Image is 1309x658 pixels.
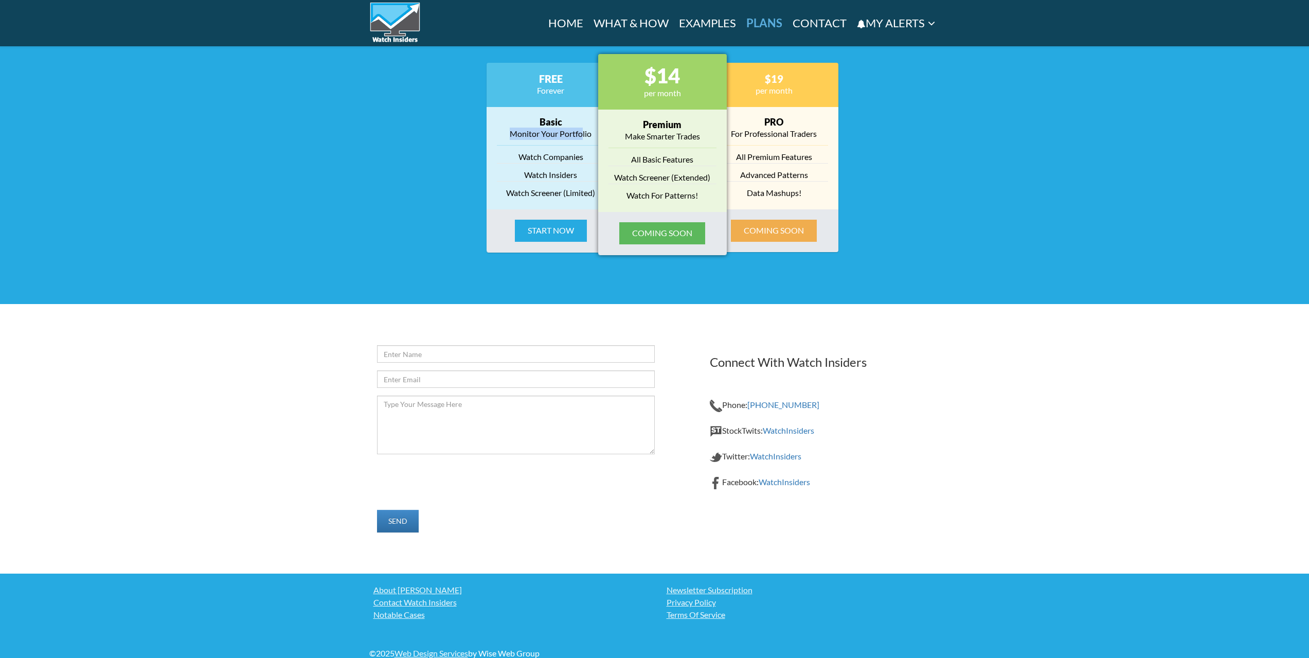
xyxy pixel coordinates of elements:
[731,220,817,242] button: Coming Soon
[720,84,828,97] p: per month
[750,451,801,461] a: WatchInsiders
[720,128,828,140] p: For Professional Traders
[497,187,605,199] li: Watch Screener (Limited)
[369,609,647,621] a: Notable Cases
[710,355,933,369] h3: Connect With Watch Insiders
[619,222,705,244] button: Coming Soon
[608,130,716,143] p: Make Smarter Trades
[395,648,468,658] a: Web Design Services
[497,73,605,84] h3: FREE
[710,451,722,464] img: twitter_24_24.png
[377,345,655,363] input: Enter Name
[710,477,722,489] img: facebook_24_24.png
[608,189,716,202] li: Watch For Patterns!
[377,462,519,499] iframe: reCAPTCHA
[369,584,647,596] a: About [PERSON_NAME]
[759,477,810,487] a: WatchInsiders
[710,425,722,438] img: stocktwits_24_24.png
[763,425,814,435] a: WatchInsiders
[608,87,716,99] p: per month
[662,609,940,621] a: Terms Of Service
[720,73,828,84] h3: $19
[497,128,605,140] p: Monitor Your Portfolio
[720,151,828,164] li: All Premium Features
[497,151,605,164] li: Watch Companies
[662,584,940,596] a: Newsletter Subscription
[662,596,940,609] a: Privacy Policy
[608,153,716,166] li: All Basic Features
[608,120,716,130] h4: Premium
[720,117,828,128] h4: PRO
[497,169,605,182] li: Watch Insiders
[515,220,587,242] button: Start Now
[720,187,828,199] li: Data Mashups!
[369,596,647,609] a: Contact Watch Insiders
[497,117,605,128] h4: Basic
[497,84,605,97] p: Forever
[710,400,722,412] img: phone_24_24.png
[747,400,819,410] a: [PHONE_NUMBER]
[608,64,716,87] h3: $14
[702,345,940,489] div: Phone: StockTwits: Twitter: Facebook:
[720,169,828,182] li: Advanced Patterns
[608,171,716,184] li: Watch Screener (Extended)
[377,510,419,532] input: Send
[377,370,655,388] input: Enter Email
